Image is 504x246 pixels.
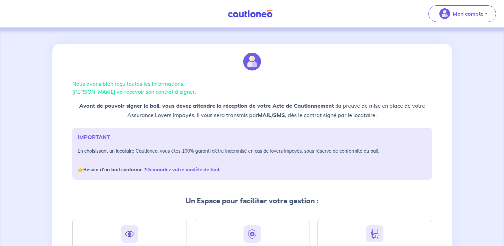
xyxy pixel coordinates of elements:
[439,8,450,19] img: illu_account_valid_menu.svg
[72,80,432,96] p: Nous avons bien reçu toutes les informations.
[246,228,258,240] img: security.svg
[83,167,221,173] strong: Besoin d’un bail conforme ?
[72,101,432,120] p: la preuve de mise en place de votre Assurance Loyers Impayés. Il vous sera transmis par , dès le ...
[79,102,337,109] strong: Avant de pouvoir signer le bail, vous devez attendre la réception de votre Acte de Cautionnement :
[243,53,261,71] img: illu_account.svg
[72,88,196,95] em: [PERSON_NAME] va recevoir son contrat à signer.
[453,10,484,18] p: Mon compte
[428,5,496,22] button: illu_account_valid_menu.svgMon compte
[72,196,432,206] p: Un Espace pour faciliter votre gestion :
[78,134,110,140] strong: IMPORTANT
[146,167,221,173] a: Demandez votre modèle de bail.
[258,112,285,118] strong: MAIL/SMS
[124,228,136,240] img: eye.svg
[225,10,275,18] img: Cautioneo
[78,146,427,174] p: En choisissant un locataire Cautioneo, vous êtes 100% garanti d’être indemnisé en cas de loyers i...
[369,228,381,240] img: hand-phone-blue.svg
